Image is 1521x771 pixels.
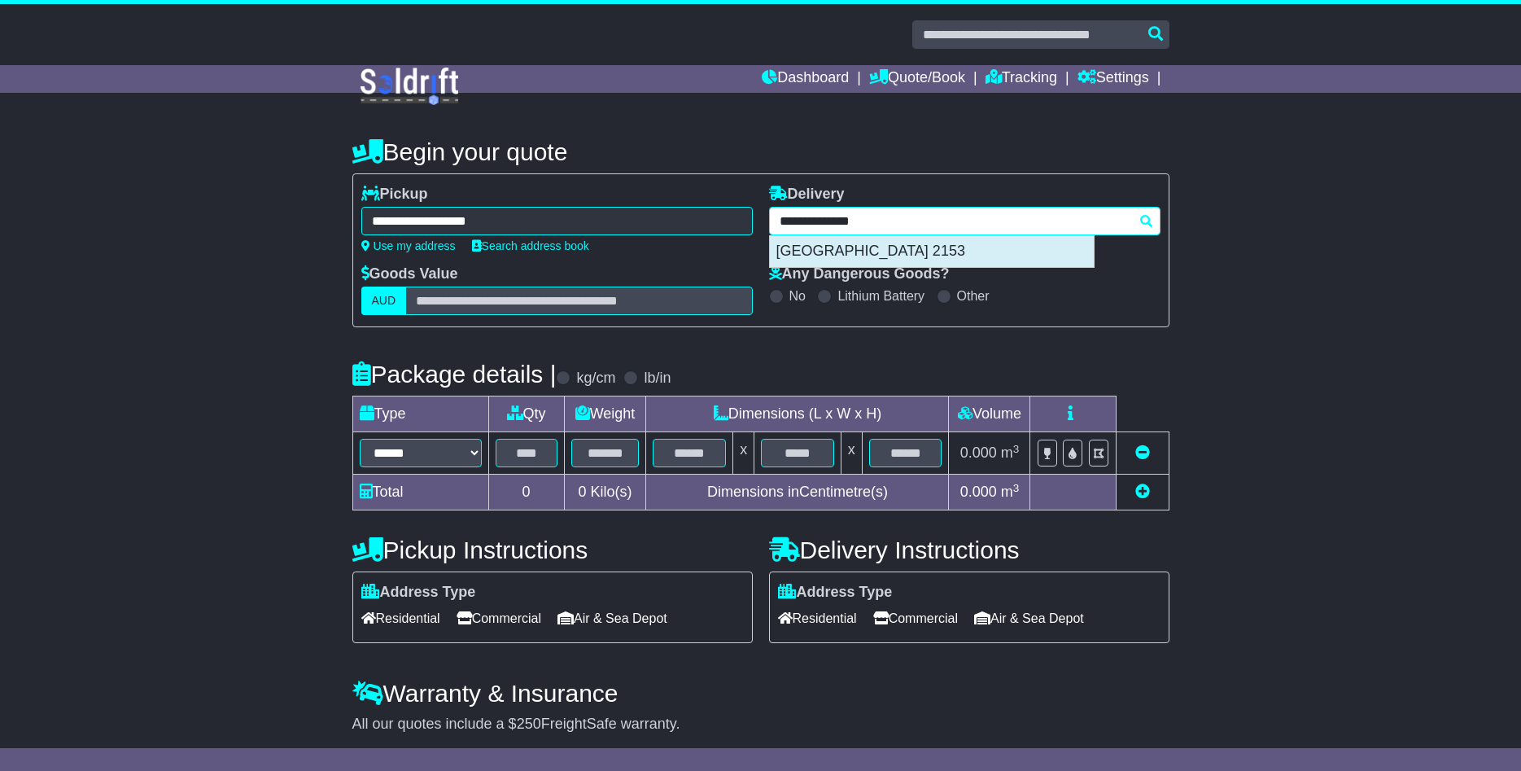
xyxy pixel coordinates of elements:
div: [GEOGRAPHIC_DATA] 2153 [770,236,1094,267]
td: Total [352,475,488,510]
td: Type [352,396,488,432]
label: Pickup [361,186,428,204]
span: Residential [361,606,440,631]
a: Settings [1077,65,1149,93]
span: 0 [578,484,586,500]
typeahead: Please provide city [769,207,1160,235]
span: 0.000 [960,445,997,461]
sup: 3 [1013,482,1020,494]
a: Quote/Book [869,65,965,93]
label: kg/cm [576,370,615,388]
label: Goods Value [361,265,458,283]
span: Commercial [873,606,958,631]
td: Kilo(s) [564,475,646,510]
h4: Delivery Instructions [769,537,1169,563]
a: Add new item [1135,484,1150,500]
td: x [733,432,754,475]
label: Delivery [769,186,845,204]
label: Any Dangerous Goods? [769,265,950,283]
h4: Pickup Instructions [352,537,753,563]
span: m [1001,484,1020,500]
td: Volume [949,396,1030,432]
label: Lithium Battery [837,288,924,304]
sup: 3 [1013,443,1020,455]
a: Use my address [361,239,456,252]
a: Tracking [986,65,1057,93]
span: Air & Sea Depot [557,606,667,631]
span: 250 [517,716,541,732]
label: Other [957,288,990,304]
label: Address Type [778,584,893,602]
td: 0 [488,475,564,510]
span: m [1001,445,1020,461]
span: Commercial [457,606,541,631]
span: Air & Sea Depot [974,606,1084,631]
label: No [789,288,806,304]
td: Dimensions in Centimetre(s) [646,475,949,510]
h4: Warranty & Insurance [352,680,1169,707]
a: Remove this item [1135,445,1150,461]
td: Weight [564,396,646,432]
span: 0.000 [960,484,997,500]
label: Address Type [361,584,476,602]
td: x [841,432,862,475]
td: Dimensions (L x W x H) [646,396,949,432]
td: Qty [488,396,564,432]
h4: Package details | [352,361,557,388]
div: All our quotes include a $ FreightSafe warranty. [352,716,1169,734]
a: Dashboard [762,65,849,93]
span: Residential [778,606,857,631]
a: Search address book [472,239,589,252]
label: lb/in [644,370,671,388]
h4: Begin your quote [352,138,1169,165]
label: AUD [361,287,407,315]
